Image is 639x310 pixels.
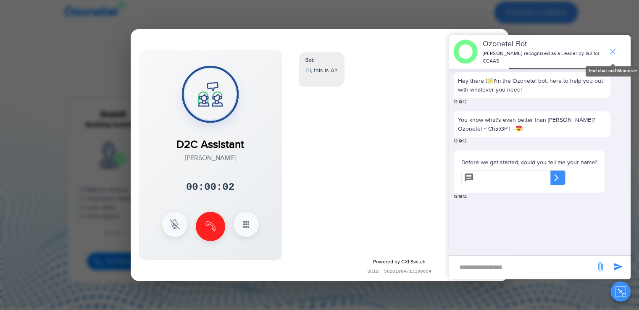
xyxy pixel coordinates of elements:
p: Hey there ! I'm the Ozonetel bot, here to help you out with whatever you need! [458,76,606,94]
img: header [453,39,478,64]
p: Before we get started, could you tell me your name? [461,158,597,167]
img: 😍 [516,126,522,131]
p: You know what's even better than [PERSON_NAME]? Ozonetel + ChatGPT = ! [458,116,606,133]
div: 00:00:02 [186,180,234,195]
div: Powered by CXI Switch [297,258,502,266]
span: send message [610,258,626,275]
p: Hi, this is An [305,66,338,75]
div: D2C Assistant​ [176,128,244,153]
span: 13:19:12 [454,99,467,105]
p: [PERSON_NAME] recognized as a Leader by G2 for CCAAS [483,50,603,65]
div: Bot: [305,57,338,64]
span: 13:19:12 [454,194,467,200]
span: 13:19:12 [454,138,467,144]
img: end Icon [205,221,216,231]
div: UCID: 58201994713106654 [297,268,502,275]
span: send message [592,258,609,275]
img: 👋 [487,78,493,84]
p: Ozonetel Bot [483,39,603,50]
button: Close chat [610,281,631,302]
div: new-msg-input [453,260,591,275]
span: end chat or minimize [604,43,621,60]
div: [PERSON_NAME] [176,153,244,163]
img: mute Icon [170,219,180,229]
